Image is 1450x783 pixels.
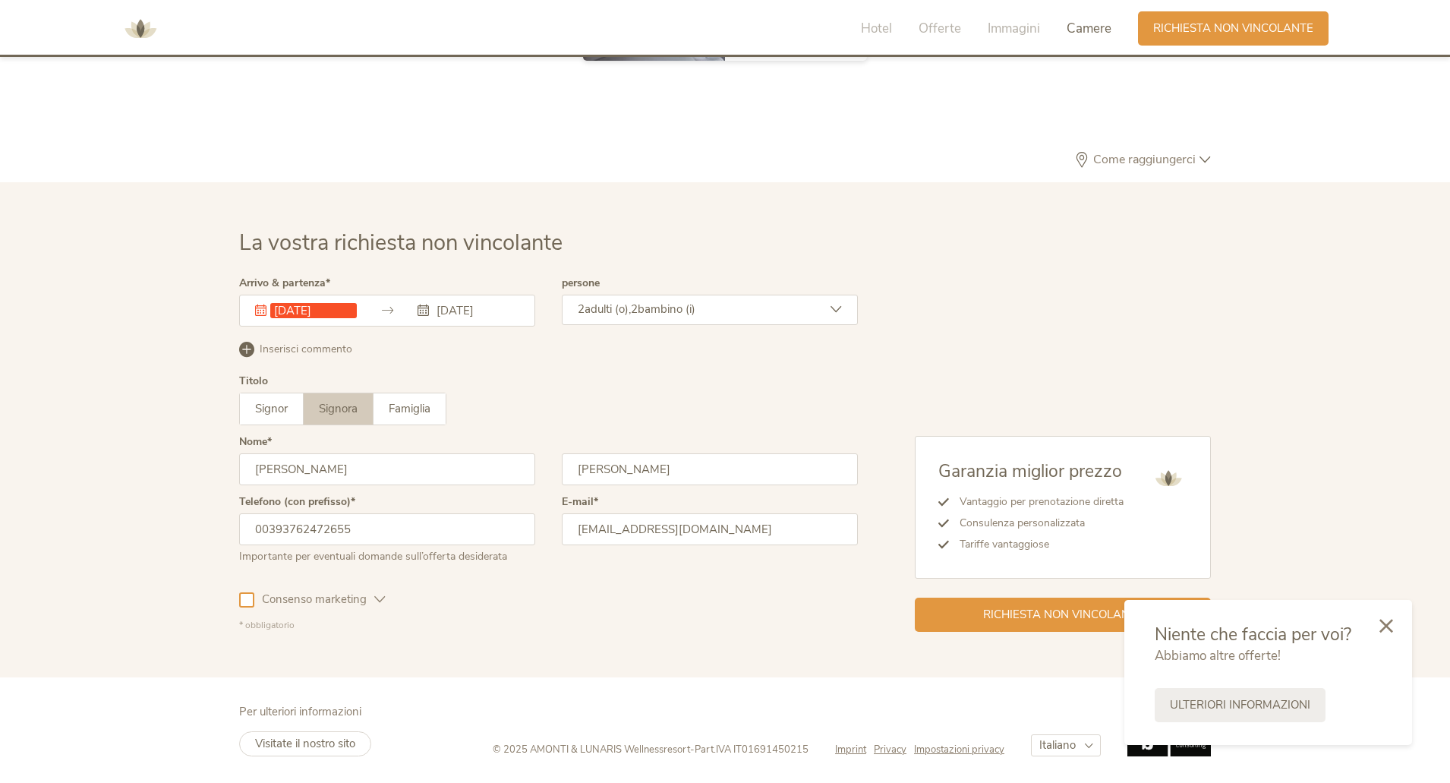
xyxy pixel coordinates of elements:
[638,302,695,317] span: bambino (i)
[433,303,519,318] input: Partenza
[631,302,638,317] span: 2
[254,592,374,608] span: Consenso marketing
[239,228,563,257] span: La vostra richiesta non vincolante
[239,704,361,719] span: Per ulteriori informazioni
[239,619,858,632] div: * obbligatorio
[578,302,585,317] span: 2
[562,453,858,485] input: Cognome
[919,20,961,37] span: Offerte
[835,743,874,756] a: Imprint
[874,743,906,756] span: Privacy
[239,278,330,289] label: Arrivo & partenza
[949,534,1124,555] li: Tariffe vantaggiose
[562,278,600,289] label: persone
[1149,459,1187,497] img: AMONTI & LUNARIS Wellnessresort
[493,743,690,756] span: © 2025 AMONTI & LUNARIS Wellnessresort
[949,513,1124,534] li: Consulenza personalizzata
[949,491,1124,513] li: Vantaggio per prenotazione diretta
[562,497,598,507] label: E-mail
[1067,20,1111,37] span: Camere
[988,20,1040,37] span: Immagini
[260,342,352,357] span: Inserisci commento
[270,303,357,318] input: Arrivo
[255,736,355,751] span: Visitate il nostro sito
[914,743,1004,756] a: Impostazioni privacy
[239,437,272,447] label: Nome
[1155,688,1325,722] a: Ulteriori informazioni
[1155,623,1351,646] span: Niente che faccia per voi?
[239,376,268,387] div: Titolo
[1170,697,1310,713] span: Ulteriori informazioni
[1089,153,1199,166] span: Come raggiungerci
[585,302,631,317] span: adulti (o),
[695,743,809,756] span: Part.IVA IT01691450215
[239,497,355,507] label: Telefono (con prefisso)
[239,453,535,485] input: Nome
[938,459,1122,483] span: Garanzia miglior prezzo
[118,23,163,33] a: AMONTI & LUNARIS Wellnessresort
[389,401,430,416] span: Famiglia
[874,743,914,756] a: Privacy
[562,513,858,545] input: E-mail
[835,743,866,756] span: Imprint
[255,401,288,416] span: Signor
[983,607,1143,623] span: Richiesta non vincolante
[1153,21,1313,36] span: Richiesta non vincolante
[690,743,695,756] span: -
[118,6,163,52] img: AMONTI & LUNARIS Wellnessresort
[239,545,535,564] div: Importante per eventuali domande sull’offerta desiderata
[239,731,371,756] a: Visitate il nostro sito
[239,513,535,545] input: Telefono (con prefisso)
[1155,647,1281,665] span: Abbiamo altre offerte!
[861,20,892,37] span: Hotel
[319,401,358,416] span: Signora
